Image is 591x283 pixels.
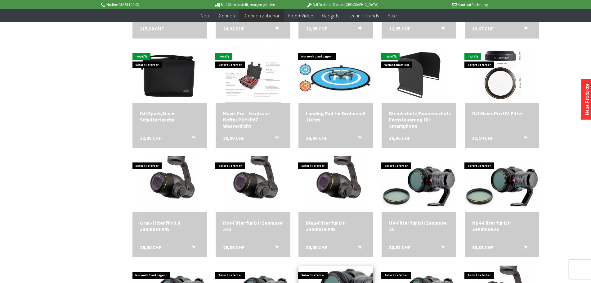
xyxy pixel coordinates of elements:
[306,220,366,232] div: Blau-Filter für DJI Zenmuse X4S
[389,110,449,129] div: Blendschutz/Sonnenschutz Fernsteuerung für Smartphone
[389,135,410,141] span: 16,96 CHF
[217,12,235,19] span: Drohnen
[294,1,391,8] p: DJI Drohnen Dealer [GEOGRAPHIC_DATA]
[474,47,530,103] img: DJI Mavic Pro UV-Filter
[472,135,494,141] span: 15,54 CHF
[223,25,244,32] span: 24,92 CHF
[223,110,283,129] div: Mavic Pro - Hardcase Koffer PGY IP67 Wasserdicht
[472,110,532,116] div: DJI Mavic Pro UV-Filter
[239,9,284,22] a: Drohnen Zubehör
[184,135,199,143] button: In den Warenkorb
[389,244,410,250] span: 30,01 CHF
[225,47,281,103] img: Mavic Pro - Hardcase Koffer PGY IP67 Wasserdicht
[472,220,532,232] a: ND4-Filter für DJI Zenmuse X5 35,03 CHF In den Warenkorb
[267,135,282,143] button: In den Warenkorb
[223,244,244,250] span: 26,00 CHF
[389,25,410,32] span: 12,95 CHF
[472,110,532,116] a: DJI Mavic Pro UV-Filter 15,54 CHF In den Warenkorb
[318,9,343,22] a: Gadgets
[223,220,283,232] div: Rot-Filter für DJI Zenmuse X4S
[350,25,365,34] button: In den Warenkorb
[223,110,283,129] a: Mavic Pro - Hardcase Koffer PGY IP67 Wasserdicht 39,90 CHF In den Warenkorb
[140,110,200,123] a: DJI Spark/Mavic Schultertasche 12,95 CHF In den Warenkorb
[350,135,365,143] button: In den Warenkorb
[389,220,449,232] div: UV-Filter für DJI Zenmuse X5
[308,156,364,212] img: Blau-Filter für DJI Zenmuse X4S
[225,156,281,212] img: Rot-Filter für DJI Zenmuse X4S
[306,135,327,141] span: 39,90 CHF
[140,110,200,123] div: DJI Spark/Mavic Schultertasche
[343,9,383,22] a: Technik-Trends
[136,47,204,103] img: DJI Spark/Mavic Schultertasche
[223,135,244,141] span: 39,90 CHF
[140,25,164,32] span: 215,80 CHF
[306,25,327,32] span: 12,95 CHF
[389,110,449,129] a: Blendschutz/Sonnenschutz Fernsteuerung für Smartphone 16,96 CHF
[391,47,447,103] img: Blendschutz/Sonnenschutz Fernsteuerung für Smartphone
[244,12,280,19] span: Drohnen Zubehör
[322,12,339,19] span: Gadgets
[140,135,161,141] span: 12,95 CHF
[387,12,397,19] span: Sale
[472,244,494,250] span: 35,03 CHF
[100,1,197,8] p: Hotline 032 511 11 03
[465,161,540,207] img: ND4-Filter für DJI Zenmuse X5
[389,220,449,232] a: UV-Filter für DJI Zenmuse X5 30,01 CHF In den Warenkorb
[267,25,282,34] button: In den Warenkorb
[306,110,366,123] div: Landing Pad für Drohnen Ø 110cm
[288,12,313,19] span: Foto + Video
[516,244,531,252] button: In den Warenkorb
[298,55,373,94] img: Landing Pad für Drohnen Ø 110cm
[223,220,283,232] a: Rot-Filter für DJI Zenmuse X4S 26,00 CHF In den Warenkorb
[201,12,209,19] span: Neu
[391,1,488,8] p: Kauf auf Rechnung
[213,9,239,22] a: Drohnen
[284,9,318,22] a: Foto + Video
[197,1,294,8] p: Bis 16 Uhr bestellt, morgen geliefert.
[140,244,161,250] span: 26,00 CHF
[472,25,494,32] span: 19,97 CHF
[516,25,531,34] button: In den Warenkorb
[516,135,531,143] button: In den Warenkorb
[184,244,199,252] button: In den Warenkorb
[306,220,366,232] a: Blau-Filter für DJI Zenmuse X4S 26,00 CHF In den Warenkorb
[140,220,200,232] div: Grau-Filter für DJI Zenmuse X4S
[306,110,366,123] a: Landing Pad für Drohnen Ø 110cm 39,90 CHF In den Warenkorb
[382,161,456,207] img: UV-Filter für DJI Zenmuse X5
[472,220,532,232] div: ND4-Filter für DJI Zenmuse X5
[140,220,200,232] a: Grau-Filter für DJI Zenmuse X4S 26,00 CHF In den Warenkorb
[350,244,365,252] button: In den Warenkorb
[433,25,448,34] button: In den Warenkorb
[267,244,282,252] button: In den Warenkorb
[584,84,590,115] a: Neue Produkte
[433,244,448,252] button: In den Warenkorb
[348,12,379,19] span: Technik-Trends
[142,156,198,212] img: Grau-Filter für DJI Zenmuse X4S
[383,9,401,22] a: Sale
[196,9,213,22] a: Neu
[306,244,327,250] span: 26,00 CHF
